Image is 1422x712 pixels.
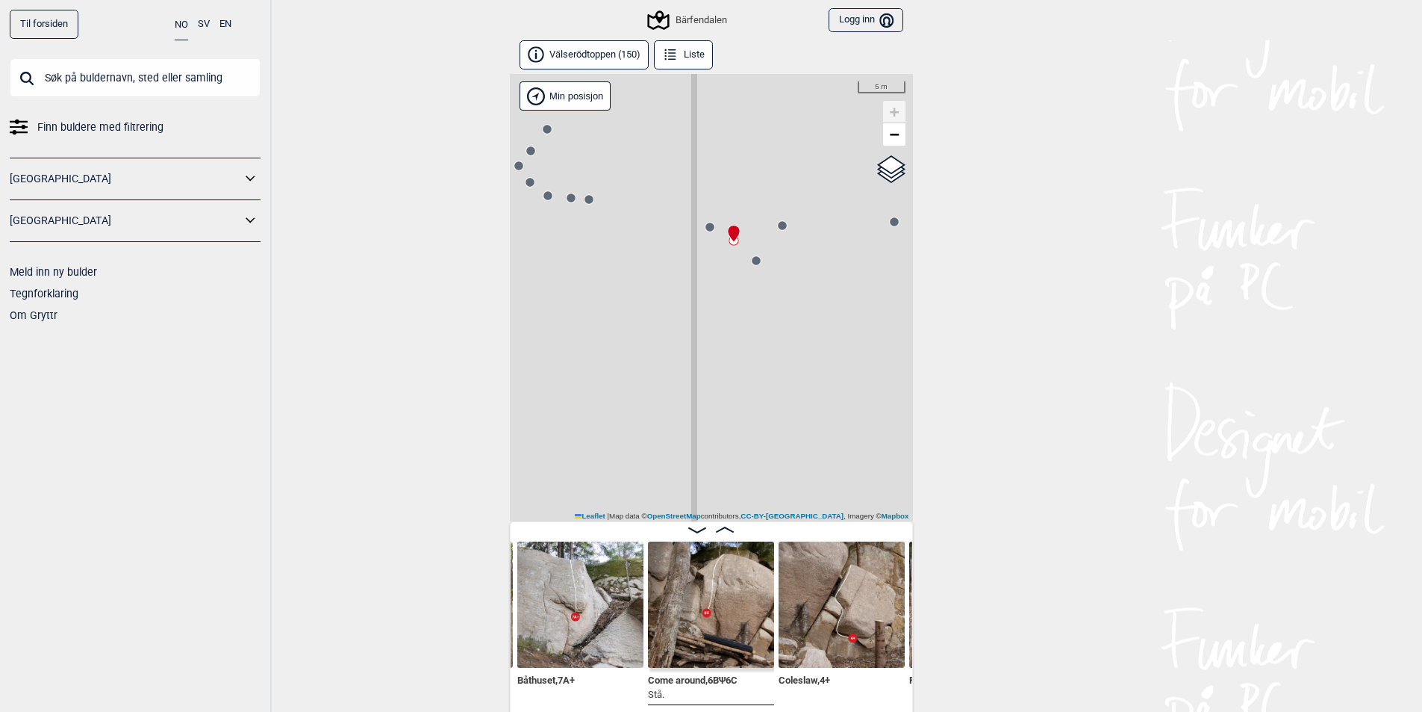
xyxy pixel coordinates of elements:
[882,512,909,520] a: Mapbox
[198,10,210,39] button: SV
[517,672,575,686] span: Båthuset , 7A+
[889,125,899,143] span: −
[779,542,905,668] img: Coleslaw
[571,511,913,521] div: Map data © contributors, , Imagery ©
[649,11,726,29] div: Bärfendalen
[10,210,241,232] a: [GEOGRAPHIC_DATA]
[10,117,261,138] a: Finn buldere med filtrering
[740,512,843,520] a: CC-BY-[GEOGRAPHIC_DATA]
[654,40,714,69] button: Liste
[858,81,905,93] div: 5 m
[648,542,774,668] img: Come around
[647,512,701,520] a: OpenStreetMap
[829,8,902,33] button: Logg inn
[10,10,78,39] a: Til forsiden
[517,542,643,668] img: Bathuset
[889,102,899,121] span: +
[219,10,231,39] button: EN
[779,672,830,686] span: Coleslaw , 4+
[10,309,57,321] a: Om Gryttr
[520,81,611,111] div: Vis min posisjon
[883,123,905,146] a: Zoom out
[37,117,163,138] span: Finn buldere med filtrering
[520,40,649,69] button: Välserödtoppen (150)
[909,542,1035,668] img: Flytterett 220913
[909,672,967,686] span: Flytterett , 6A+
[608,512,610,520] span: |
[10,58,261,97] input: Søk på buldernavn, sted eller samling
[877,153,905,186] a: Layers
[10,266,97,278] a: Meld inn ny bulder
[648,672,737,686] span: Come around , 6B Ψ 6C
[648,687,737,702] p: Stå.
[10,288,78,300] a: Tegnforklaring
[10,168,241,190] a: [GEOGRAPHIC_DATA]
[575,512,605,520] a: Leaflet
[883,101,905,123] a: Zoom in
[175,10,188,40] button: NO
